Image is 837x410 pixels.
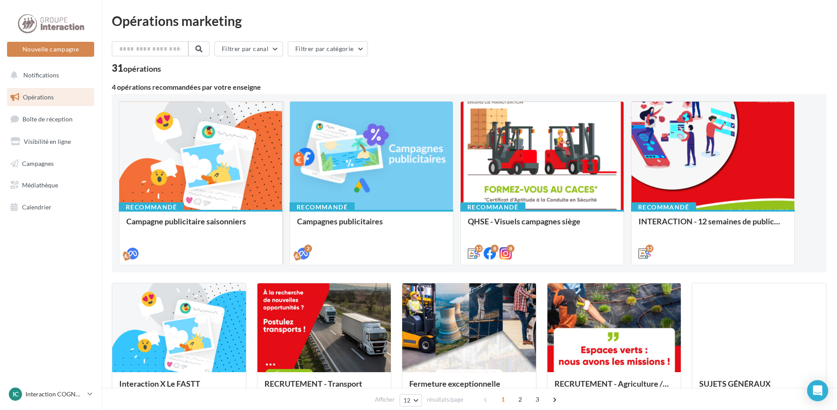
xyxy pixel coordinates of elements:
div: Interaction X Le FASTT [119,379,239,397]
span: 1 [496,392,510,406]
div: opérations [123,65,161,73]
button: Notifications [5,66,92,84]
div: RECRUTEMENT - Transport [264,379,384,397]
div: Recommandé [119,202,184,212]
button: 12 [400,394,422,406]
span: Boîte de réception [22,115,73,123]
span: Opérations [23,93,54,101]
div: RECRUTEMENT - Agriculture / Espaces verts [554,379,674,397]
div: Recommandé [290,202,355,212]
a: Visibilité en ligne [5,132,96,151]
span: Calendrier [22,203,51,211]
div: QHSE - Visuels campagnes siège [468,217,617,234]
div: 2 [304,245,312,253]
span: Médiathèque [22,181,58,189]
div: Campagnes publicitaires [297,217,446,234]
div: Recommandé [460,202,525,212]
p: Interaction COGNAC [26,390,84,399]
div: Fermeture exceptionnelle [409,379,529,397]
span: 12 [404,397,411,404]
a: Opérations [5,88,96,106]
a: Boîte de réception [5,110,96,128]
button: Nouvelle campagne [7,42,94,57]
div: INTERACTION - 12 semaines de publication [639,217,787,234]
div: SUJETS GÉNÉRAUX [699,379,819,397]
span: 3 [530,392,544,406]
div: Campagne publicitaire saisonniers [126,217,275,234]
div: Opérations marketing [112,14,826,27]
div: 8 [507,245,514,253]
span: Campagnes [22,159,54,167]
div: 12 [475,245,483,253]
span: Notifications [23,71,59,79]
div: 8 [491,245,499,253]
div: Open Intercom Messenger [807,380,828,401]
span: résultats/page [427,395,463,404]
a: IC Interaction COGNAC [7,386,94,403]
span: Visibilité en ligne [24,138,71,145]
a: Médiathèque [5,176,96,194]
div: Recommandé [631,202,696,212]
div: 12 [646,245,653,253]
a: Campagnes [5,154,96,173]
span: 2 [513,392,527,406]
button: Filtrer par catégorie [288,41,368,56]
span: Afficher [375,395,395,404]
button: Filtrer par canal [214,41,283,56]
div: 4 opérations recommandées par votre enseigne [112,84,826,91]
span: IC [13,390,18,399]
a: Calendrier [5,198,96,216]
div: 31 [112,63,161,73]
